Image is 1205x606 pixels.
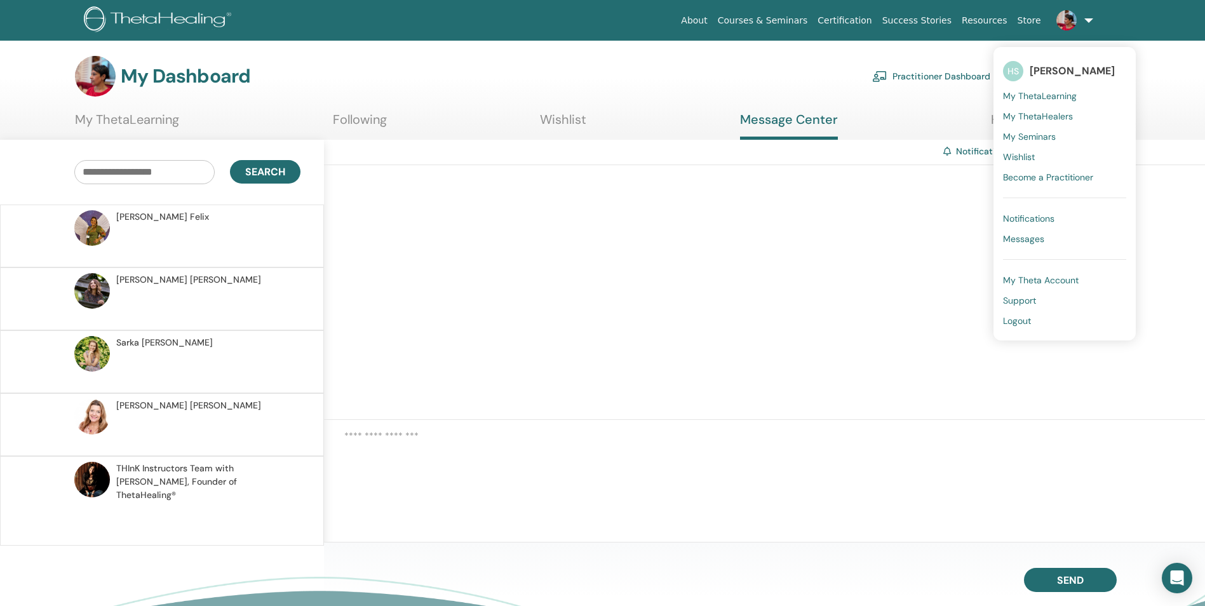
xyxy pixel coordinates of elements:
a: Wishlist [1003,147,1126,167]
a: Practitioner Dashboard [872,62,990,90]
a: Courses & Seminars [713,9,813,32]
span: [PERSON_NAME] [PERSON_NAME] [116,399,261,412]
button: Send [1024,568,1117,592]
img: logo.png [84,6,236,35]
span: [PERSON_NAME] [1030,64,1115,77]
a: Messages [1003,229,1126,249]
a: Notifications [956,145,1010,157]
a: Following [333,112,387,137]
span: HS [1003,61,1023,81]
span: My ThetaHealers [1003,111,1073,122]
img: default.jpg [75,56,116,97]
a: My ThetaLearning [1003,86,1126,106]
span: My Theta Account [1003,274,1079,286]
span: My Seminars [1003,131,1056,142]
button: Search [230,160,300,184]
a: Become a Practitioner [1003,167,1126,187]
span: My ThetaLearning [1003,90,1077,102]
div: Open Intercom Messenger [1162,563,1192,593]
a: My ThetaHealers [1003,106,1126,126]
a: Success Stories [877,9,957,32]
span: Messages [1003,233,1044,245]
img: default.jpg [1056,10,1077,30]
img: default.jpg [74,210,110,246]
a: My Seminars [1003,126,1126,147]
a: Help & Resources [991,112,1093,137]
span: Sarka [PERSON_NAME] [116,336,213,349]
h3: My Dashboard [121,65,250,88]
a: Support [1003,290,1126,311]
img: default.jpg [74,399,110,434]
span: Send [1057,574,1084,587]
span: [PERSON_NAME] [PERSON_NAME] [116,273,261,286]
span: [PERSON_NAME] Felix [116,210,209,224]
span: Logout [1003,315,1031,327]
a: Certification [812,9,877,32]
a: Store [1013,9,1046,32]
a: About [676,9,712,32]
a: Logout [1003,311,1126,331]
img: default.jpg [74,273,110,309]
a: My ThetaLearning [75,112,179,137]
span: Wishlist [1003,151,1035,163]
img: default.jpg [74,462,110,497]
span: Support [1003,295,1036,306]
span: Become a Practitioner [1003,172,1093,183]
a: Resources [957,9,1013,32]
img: chalkboard-teacher.svg [872,71,887,82]
span: Search [245,165,285,178]
a: Message Center [740,112,838,140]
a: Wishlist [540,112,586,137]
a: HS[PERSON_NAME] [1003,57,1126,86]
span: Notifications [1003,213,1054,224]
a: My Theta Account [1003,270,1126,290]
a: Notifications [1003,208,1126,229]
img: default.jpg [74,336,110,372]
span: THInK Instructors Team with [PERSON_NAME], Founder of ThetaHealing® [116,462,297,502]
